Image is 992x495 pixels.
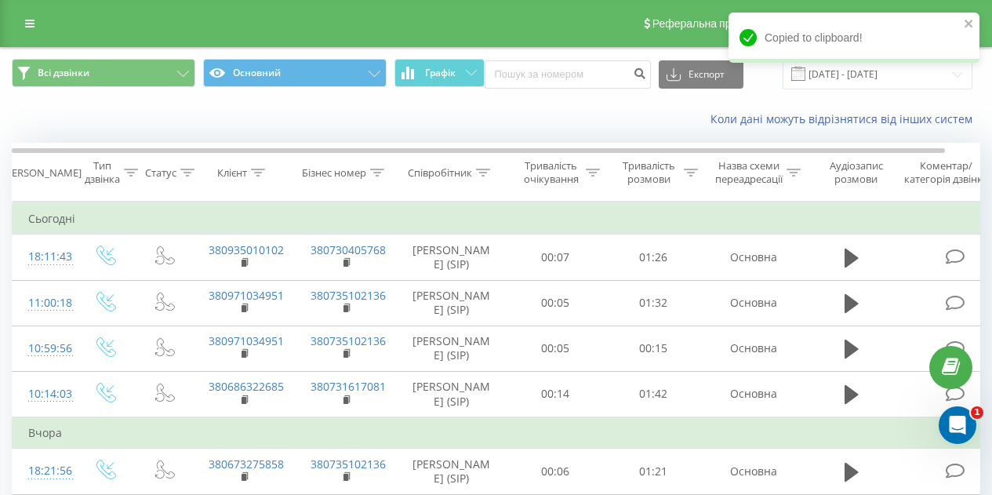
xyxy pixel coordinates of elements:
span: Всі дзвінки [38,67,89,79]
td: 00:05 [507,280,605,326]
a: 380735102136 [311,333,386,348]
td: Основна [703,280,805,326]
button: Всі дзвінки [12,59,195,87]
td: Основна [703,326,805,371]
a: Коли дані можуть відрізнятися вiд інших систем [710,111,980,126]
button: Графік [394,59,485,87]
td: 01:21 [605,449,703,494]
td: 00:07 [507,235,605,280]
div: Copied to clipboard! [729,13,979,63]
iframe: Intercom live chat [939,406,976,444]
a: 380971034951 [209,333,284,348]
div: Коментар/категорія дзвінка [900,159,992,186]
div: 10:14:03 [28,379,60,409]
td: 01:42 [605,371,703,417]
td: 00:14 [507,371,605,417]
td: Основна [703,235,805,280]
a: 380735102136 [311,288,386,303]
div: Тривалість очікування [520,159,582,186]
td: [PERSON_NAME] (SIP) [397,449,507,494]
td: [PERSON_NAME] (SIP) [397,235,507,280]
td: 00:05 [507,326,605,371]
td: 01:32 [605,280,703,326]
input: Пошук за номером [485,60,651,89]
button: Основний [203,59,387,87]
td: Основна [703,371,805,417]
a: 380673275858 [209,457,284,471]
div: Тип дзвінка [85,159,120,186]
div: Бізнес номер [302,166,366,180]
td: 00:06 [507,449,605,494]
td: [PERSON_NAME] (SIP) [397,326,507,371]
div: Клієнт [217,166,247,180]
div: Співробітник [408,166,472,180]
a: 380971034951 [209,288,284,303]
div: Аудіозапис розмови [818,159,894,186]
td: [PERSON_NAME] (SIP) [397,371,507,417]
div: 18:11:43 [28,242,60,272]
td: 01:26 [605,235,703,280]
span: Реферальна програма [652,17,768,30]
a: 380935010102 [209,242,284,257]
td: 00:15 [605,326,703,371]
span: Графік [425,67,456,78]
div: 11:00:18 [28,288,60,318]
span: 1 [971,406,983,419]
a: 380731617081 [311,379,386,394]
div: 18:21:56 [28,456,60,486]
div: Тривалість розмови [618,159,680,186]
button: Експорт [659,60,743,89]
a: 380730405768 [311,242,386,257]
td: [PERSON_NAME] (SIP) [397,280,507,326]
div: [PERSON_NAME] [2,166,82,180]
a: 380686322685 [209,379,284,394]
td: Основна [703,449,805,494]
div: Назва схеми переадресації [715,159,783,186]
button: close [964,17,975,32]
div: Статус [145,166,176,180]
div: 10:59:56 [28,333,60,364]
a: 380735102136 [311,457,386,471]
